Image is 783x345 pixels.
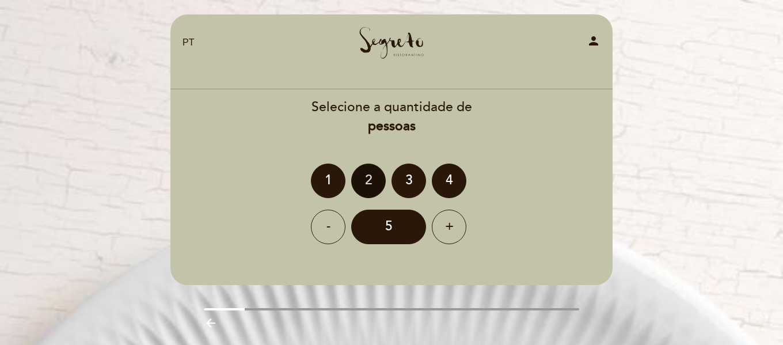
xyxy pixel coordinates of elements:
div: 2 [351,164,386,198]
i: person [587,34,600,48]
i: arrow_backward [204,316,218,330]
div: 3 [391,164,426,198]
b: pessoas [368,118,416,134]
div: 1 [311,164,345,198]
a: Segreto [320,27,463,59]
div: 5 [351,210,426,244]
div: + [432,210,466,244]
div: - [311,210,345,244]
div: 4 [432,164,466,198]
button: person [587,34,600,52]
div: Selecione a quantidade de [170,98,613,136]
